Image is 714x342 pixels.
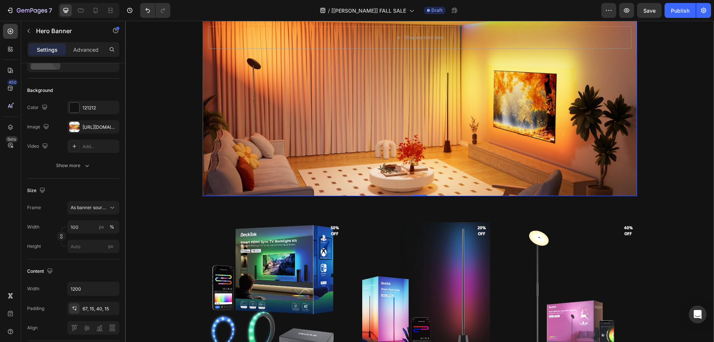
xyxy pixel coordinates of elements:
[637,3,662,18] button: Save
[97,223,106,231] button: %
[68,282,119,295] input: Auto
[67,240,119,253] input: px
[27,159,119,172] button: Show more
[37,46,58,54] p: Settings
[27,285,39,292] div: Width
[108,243,113,249] span: px
[27,266,54,277] div: Content
[36,26,99,35] p: Hero Banner
[83,105,118,111] div: 121212
[27,305,44,312] div: Padding
[3,3,55,18] button: 7
[348,201,365,219] pre: 20% off
[56,162,91,169] div: Show more
[27,186,47,196] div: Size
[71,204,107,211] span: As banner source
[27,325,38,331] div: Align
[689,306,707,323] div: Open Intercom Messenger
[27,224,39,230] label: Width
[27,204,41,211] label: Frame
[431,7,443,14] span: Draft
[67,201,119,214] button: As banner source
[27,103,49,113] div: Color
[49,6,52,15] p: 7
[6,136,18,142] div: Beta
[107,223,116,231] button: px
[27,243,41,250] label: Height
[140,3,170,18] div: Undo/Redo
[279,14,319,20] div: Drop element here
[27,141,49,151] div: Video
[27,122,51,132] div: Image
[7,79,18,85] div: 450
[671,7,689,15] div: Publish
[328,7,330,15] span: /
[99,224,104,230] div: px
[83,124,118,131] div: [URL][DOMAIN_NAME]
[494,201,511,219] pre: 40% off
[665,3,696,18] button: Publish
[67,220,119,234] input: px%
[201,201,218,219] pre: 50% off
[73,46,99,54] p: Advanced
[331,7,406,15] span: [[PERSON_NAME]] FALL SALE
[110,224,114,230] div: %
[83,306,118,312] div: 67, 15, 40, 15
[643,7,656,14] span: Save
[27,87,53,94] div: Background
[83,143,118,150] div: Add...
[125,21,714,342] iframe: To enrich screen reader interactions, please activate Accessibility in Grammarly extension settings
